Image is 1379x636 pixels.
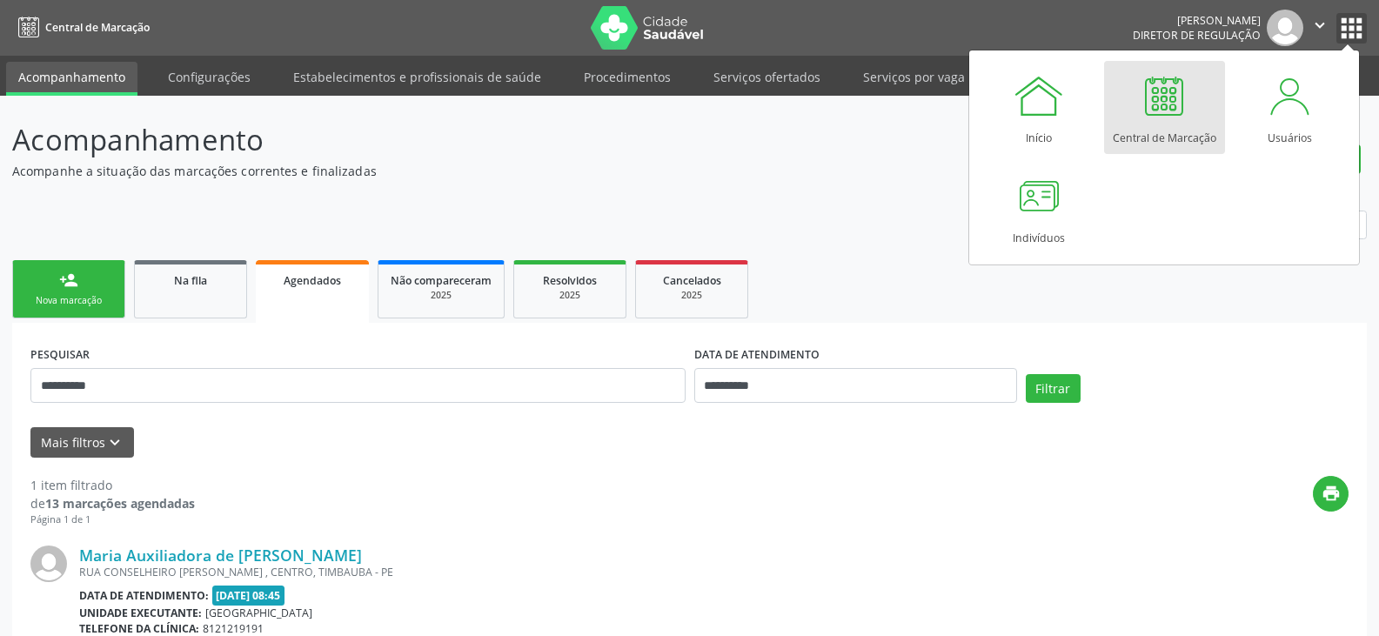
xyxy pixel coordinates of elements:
button: apps [1336,13,1367,44]
a: Estabelecimentos e profissionais de saúde [281,62,553,92]
a: Maria Auxiliadora de [PERSON_NAME] [79,546,362,565]
span: Diretor de regulação [1133,28,1261,43]
span: [DATE] 08:45 [212,586,285,606]
button:  [1303,10,1336,46]
a: Serviços ofertados [701,62,833,92]
p: Acompanhamento [12,118,961,162]
label: PESQUISAR [30,341,90,368]
a: Procedimentos [572,62,683,92]
b: Telefone da clínica: [79,621,199,636]
b: Unidade executante: [79,606,202,620]
span: Não compareceram [391,273,492,288]
div: 2025 [526,289,613,302]
span: Agendados [284,273,341,288]
a: Central de Marcação [1104,61,1225,154]
i: print [1322,484,1341,503]
div: [PERSON_NAME] [1133,13,1261,28]
div: person_add [59,271,78,290]
div: 2025 [648,289,735,302]
a: Indivíduos [979,161,1100,254]
div: 2025 [391,289,492,302]
span: Na fila [174,273,207,288]
a: Serviços por vaga [851,62,977,92]
span: Resolvidos [543,273,597,288]
span: Central de Marcação [45,20,150,35]
div: RUA CONSELHEIRO [PERSON_NAME] , CENTRO, TIMBAUBA - PE [79,565,1088,579]
span: [GEOGRAPHIC_DATA] [205,606,312,620]
div: de [30,494,195,512]
a: Central de Marcação [12,13,150,42]
div: 1 item filtrado [30,476,195,494]
label: DATA DE ATENDIMENTO [694,341,820,368]
span: Cancelados [663,273,721,288]
i:  [1310,16,1329,35]
a: Início [979,61,1100,154]
button: Mais filtroskeyboard_arrow_down [30,427,134,458]
div: Nova marcação [25,294,112,307]
a: Usuários [1229,61,1350,154]
button: print [1313,476,1349,512]
div: Página 1 de 1 [30,512,195,527]
p: Acompanhe a situação das marcações correntes e finalizadas [12,162,961,180]
span: 8121219191 [203,621,264,636]
b: Data de atendimento: [79,588,209,603]
button: Filtrar [1026,374,1081,404]
strong: 13 marcações agendadas [45,495,195,512]
img: img [1267,10,1303,46]
a: Acompanhamento [6,62,137,96]
img: img [30,546,67,582]
i: keyboard_arrow_down [105,433,124,452]
a: Configurações [156,62,263,92]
